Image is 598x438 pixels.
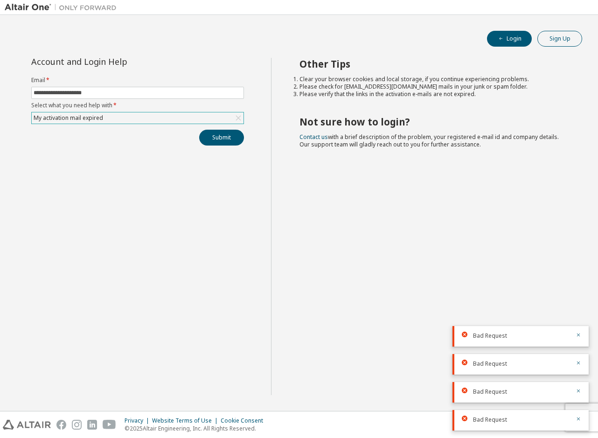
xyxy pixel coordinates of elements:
[473,332,507,340] span: Bad Request
[31,76,244,84] label: Email
[537,31,582,47] button: Sign Up
[152,417,221,424] div: Website Terms of Use
[299,58,566,70] h2: Other Tips
[299,76,566,83] li: Clear your browser cookies and local storage, if you continue experiencing problems.
[199,130,244,146] button: Submit
[125,424,269,432] p: © 2025 Altair Engineering, Inc. All Rights Reserved.
[299,83,566,90] li: Please check for [EMAIL_ADDRESS][DOMAIN_NAME] mails in your junk or spam folder.
[32,112,243,124] div: My activation mail expired
[31,58,202,65] div: Account and Login Help
[299,116,566,128] h2: Not sure how to login?
[299,133,328,141] a: Contact us
[221,417,269,424] div: Cookie Consent
[473,388,507,396] span: Bad Request
[72,420,82,430] img: instagram.svg
[3,420,51,430] img: altair_logo.svg
[31,102,244,109] label: Select what you need help with
[473,416,507,424] span: Bad Request
[473,360,507,368] span: Bad Request
[103,420,116,430] img: youtube.svg
[299,90,566,98] li: Please verify that the links in the activation e-mails are not expired.
[125,417,152,424] div: Privacy
[487,31,532,47] button: Login
[32,113,104,123] div: My activation mail expired
[56,420,66,430] img: facebook.svg
[5,3,121,12] img: Altair One
[299,133,559,148] span: with a brief description of the problem, your registered e-mail id and company details. Our suppo...
[87,420,97,430] img: linkedin.svg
